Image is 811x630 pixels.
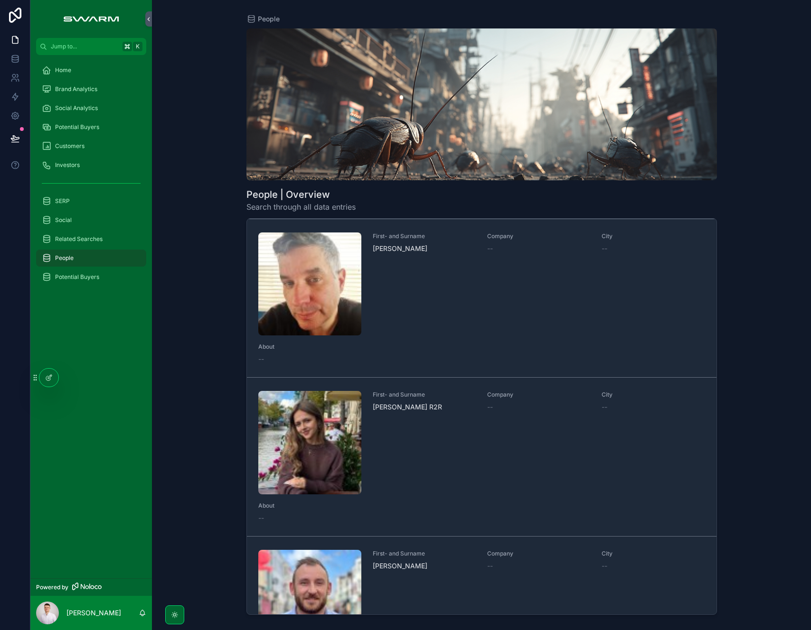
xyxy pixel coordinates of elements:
a: People [36,250,146,267]
span: City [602,550,705,557]
a: First- and Surname[PERSON_NAME]Company--City--About-- [247,219,717,378]
span: First- and Surname [373,391,476,398]
span: -- [258,513,264,523]
span: People [258,14,280,24]
img: 1707228962303 [258,232,361,335]
a: Investors [36,157,146,174]
a: Home [36,62,146,79]
span: Social Analytics [55,104,98,112]
img: 1757947006038 [258,391,361,494]
a: SERP [36,193,146,210]
span: -- [602,244,607,253]
span: [PERSON_NAME] R2R [373,402,476,412]
span: Investors [55,161,80,169]
span: -- [487,561,493,571]
span: -- [602,561,607,571]
a: Potential Buyers [36,269,146,286]
span: First- and Surname [373,550,476,557]
span: Company [487,550,590,557]
span: Company [487,232,590,240]
span: Customers [55,142,85,150]
h1: People | Overview [246,188,356,201]
span: People [55,254,74,262]
span: -- [258,354,264,364]
span: Social [55,216,72,224]
button: Jump to...K [36,38,146,55]
span: -- [487,244,493,253]
a: Social Analytics [36,100,146,117]
span: Search through all data entries [246,201,356,213]
img: App logo [58,11,123,27]
span: About [258,343,705,351]
span: [PERSON_NAME] [373,561,476,571]
span: Powered by [36,584,68,591]
span: [PERSON_NAME] [373,244,476,253]
span: Brand Analytics [55,85,97,93]
span: SERP [55,197,70,205]
span: Home [55,66,71,74]
span: Potential Buyers [55,123,99,131]
div: scrollable content [30,55,152,298]
span: Jump to... [51,43,119,50]
a: Social [36,212,146,229]
a: Customers [36,138,146,155]
span: First- and Surname [373,232,476,240]
p: [PERSON_NAME] [66,608,121,618]
span: About [258,502,705,510]
span: City [602,232,705,240]
a: Potential Buyers [36,119,146,136]
a: Powered by [30,578,152,596]
span: -- [487,402,493,412]
span: Company [487,391,590,398]
span: -- [602,402,607,412]
a: Brand Analytics [36,81,146,98]
span: K [134,43,141,50]
a: First- and Surname[PERSON_NAME] R2RCompany--City--About-- [247,378,717,536]
a: Related Searches [36,231,146,248]
span: City [602,391,705,398]
span: Related Searches [55,235,103,243]
span: Potential Buyers [55,273,99,281]
a: People [246,14,280,24]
